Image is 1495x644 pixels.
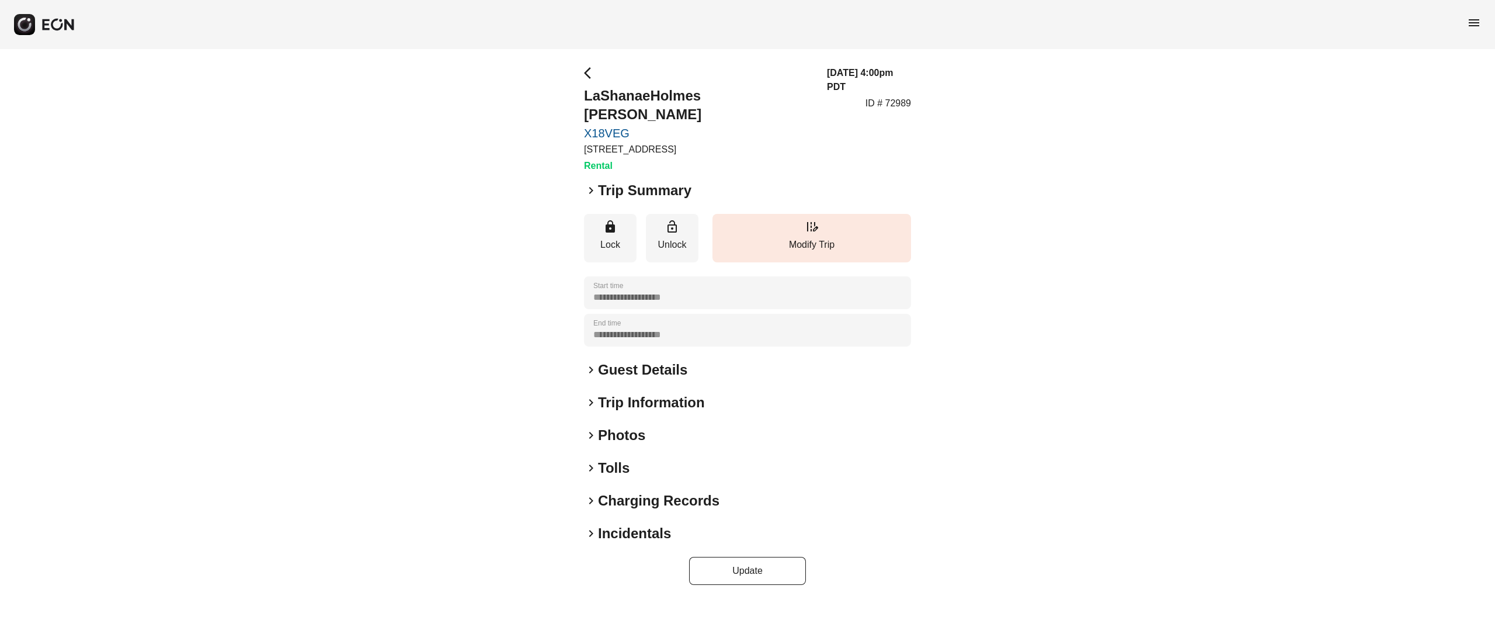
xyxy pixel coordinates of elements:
[1467,16,1481,30] span: menu
[665,220,679,234] span: lock_open
[584,214,637,262] button: Lock
[584,86,813,124] h2: LaShanaeHolmes [PERSON_NAME]
[584,527,598,541] span: keyboard_arrow_right
[598,361,687,379] h2: Guest Details
[652,238,693,252] p: Unlock
[598,426,645,445] h2: Photos
[584,66,598,80] span: arrow_back_ios
[584,494,598,508] span: keyboard_arrow_right
[598,459,630,477] h2: Tolls
[712,214,911,262] button: Modify Trip
[646,214,698,262] button: Unlock
[598,393,705,412] h2: Trip Information
[584,428,598,442] span: keyboard_arrow_right
[805,220,819,234] span: edit_road
[598,491,719,510] h2: Charging Records
[584,396,598,410] span: keyboard_arrow_right
[718,238,905,252] p: Modify Trip
[584,159,813,173] h3: Rental
[598,524,671,543] h2: Incidentals
[865,96,911,110] p: ID # 72989
[584,126,813,140] a: X18VEG
[598,181,691,200] h2: Trip Summary
[689,557,806,585] button: Update
[584,461,598,475] span: keyboard_arrow_right
[590,238,631,252] p: Lock
[584,143,813,157] p: [STREET_ADDRESS]
[584,363,598,377] span: keyboard_arrow_right
[827,66,911,94] h3: [DATE] 4:00pm PDT
[584,183,598,198] span: keyboard_arrow_right
[603,220,617,234] span: lock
